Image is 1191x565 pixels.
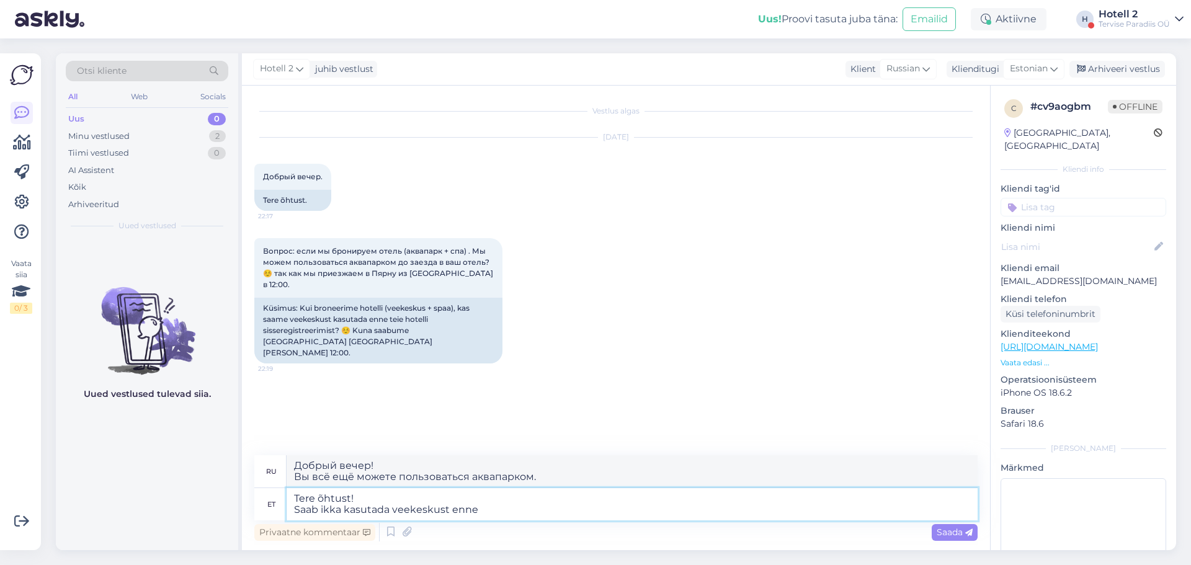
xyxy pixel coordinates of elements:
[10,303,32,314] div: 0 / 3
[254,105,978,117] div: Vestlus algas
[1001,417,1166,430] p: Safari 18.6
[128,89,150,105] div: Web
[209,130,226,143] div: 2
[84,388,211,401] p: Uued vestlused tulevad siia.
[1030,99,1108,114] div: # cv9aogbm
[254,190,331,211] div: Tere õhtust.
[208,113,226,125] div: 0
[1001,164,1166,175] div: Kliendi info
[254,131,978,143] div: [DATE]
[1001,341,1098,352] a: [URL][DOMAIN_NAME]
[1108,100,1162,113] span: Offline
[1001,327,1166,340] p: Klienditeekond
[1001,357,1166,368] p: Vaata edasi ...
[1069,61,1165,78] div: Arhiveeri vestlus
[903,7,956,31] button: Emailid
[1001,404,1166,417] p: Brauser
[1011,104,1017,113] span: c
[1001,306,1100,323] div: Küsi telefoninumbrit
[1076,11,1094,28] div: H
[1001,373,1166,386] p: Operatsioonisüsteem
[1001,262,1166,275] p: Kliendi email
[1001,221,1166,234] p: Kliendi nimi
[267,494,275,515] div: et
[1099,9,1170,19] div: Hotell 2
[254,298,502,363] div: Küsimus: Kui broneerime hotelli (veekeskus + spaa), kas saame veekeskust kasutada enne teie hotel...
[287,488,978,520] textarea: Tere õhtust! Saab ikka kasutada veekeskust enn
[260,62,293,76] span: Hotell 2
[56,265,238,376] img: No chats
[1001,275,1166,288] p: [EMAIL_ADDRESS][DOMAIN_NAME]
[1001,461,1166,474] p: Märkmed
[68,113,84,125] div: Uus
[758,13,782,25] b: Uus!
[1010,62,1048,76] span: Estonian
[1001,240,1152,254] input: Lisa nimi
[10,63,33,87] img: Askly Logo
[1099,19,1170,29] div: Tervise Paradiis OÜ
[77,65,127,78] span: Otsi kliente
[68,130,130,143] div: Minu vestlused
[845,63,876,76] div: Klient
[1001,443,1166,454] div: [PERSON_NAME]
[1004,127,1154,153] div: [GEOGRAPHIC_DATA], [GEOGRAPHIC_DATA]
[1001,386,1166,399] p: iPhone OS 18.6.2
[68,181,86,194] div: Kõik
[10,258,32,314] div: Vaata siia
[68,164,114,177] div: AI Assistent
[266,461,277,482] div: ru
[886,62,920,76] span: Russian
[758,12,898,27] div: Proovi tasuta juba täna:
[937,527,973,538] span: Saada
[1099,9,1184,29] a: Hotell 2Tervise Paradiis OÜ
[947,63,999,76] div: Klienditugi
[198,89,228,105] div: Socials
[263,246,495,289] span: Вопрос: если мы бронируем отель (аквапарк + спа) . Мы можем пользоваться аквапарком до заезда в в...
[263,172,323,181] span: Добрый вечер.
[68,147,129,159] div: Tiimi vestlused
[1001,198,1166,216] input: Lisa tag
[208,147,226,159] div: 0
[66,89,80,105] div: All
[971,8,1046,30] div: Aktiivne
[1001,293,1166,306] p: Kliendi telefon
[287,455,978,487] textarea: Добрый вечер! Вы всё ещё можете пользоваться аквапарком.
[1001,182,1166,195] p: Kliendi tag'id
[258,211,305,221] span: 22:17
[68,198,119,211] div: Arhiveeritud
[254,524,375,541] div: Privaatne kommentaar
[310,63,373,76] div: juhib vestlust
[118,220,176,231] span: Uued vestlused
[258,364,305,373] span: 22:19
